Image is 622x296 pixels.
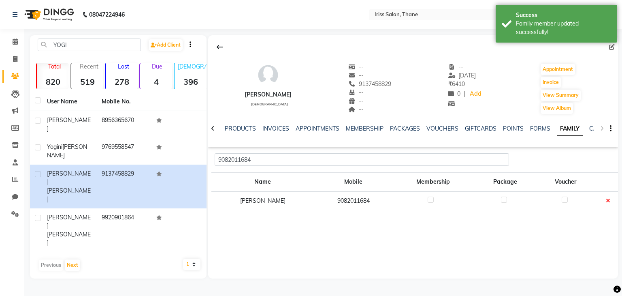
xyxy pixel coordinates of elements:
a: INVOICES [262,125,289,132]
a: FAMILY [557,122,583,136]
th: Voucher [537,173,595,192]
td: [PERSON_NAME] [211,191,314,210]
p: Due [142,63,172,70]
strong: 396 [175,77,207,87]
span: [PERSON_NAME] [47,214,91,230]
p: [DEMOGRAPHIC_DATA] [178,63,207,70]
strong: 278 [106,77,138,87]
th: Package [474,173,537,192]
span: [PERSON_NAME] [47,170,91,186]
div: Family member updated successfully! [516,19,611,36]
a: PACKAGES [390,125,420,132]
th: Mobile No. [97,92,151,111]
span: -- [349,97,364,105]
a: VOUCHERS [426,125,458,132]
th: Mobile [314,173,393,192]
td: 9769558547 [97,138,151,165]
span: ₹ [448,80,452,88]
span: [PERSON_NAME] [47,187,91,203]
a: APPOINTMENTS [296,125,339,132]
strong: 820 [37,77,69,87]
span: | [464,90,465,98]
span: [DATE] [448,72,476,79]
button: Invoice [541,77,561,88]
button: View Summary [541,90,581,101]
div: Success [516,11,611,19]
span: -- [349,63,364,71]
input: Search by Name/Mobile/Email/Code [38,39,141,51]
th: Membership [393,173,474,192]
td: 8956365670 [97,111,151,138]
th: Name [211,173,314,192]
div: Back to Client [211,39,228,55]
a: MEMBERSHIP [346,125,383,132]
span: -- [448,63,464,71]
a: POINTS [503,125,524,132]
span: yogini [47,143,62,150]
span: [PERSON_NAME] [47,231,91,247]
th: User Name [42,92,97,111]
td: 9082011684 [314,191,393,210]
span: -- [349,106,364,113]
a: PRODUCTS [225,125,256,132]
img: avatar [256,63,280,87]
a: FORMS [530,125,550,132]
span: -- [349,89,364,96]
p: Recent [75,63,103,70]
strong: 519 [71,77,103,87]
b: 08047224946 [89,3,125,26]
a: CARDS [589,125,609,132]
button: View Album [541,103,573,114]
span: [PERSON_NAME] [47,116,91,132]
td: 9137458829 [97,165,151,208]
button: Appointment [541,64,575,75]
a: Add [469,88,483,100]
p: Total [40,63,69,70]
strong: 4 [140,77,172,87]
span: 9137458829 [349,80,392,88]
span: [DEMOGRAPHIC_DATA] [251,102,288,106]
input: Search Family Member by Name/Mobile/Email [215,153,509,166]
span: [PERSON_NAME] [47,143,90,159]
p: Lost [109,63,138,70]
div: [PERSON_NAME] [245,90,292,99]
a: Add Client [149,39,183,51]
td: 9920901864 [97,208,151,252]
span: -- [349,72,364,79]
span: 0 [448,90,460,97]
span: 6410 [448,80,465,88]
a: GIFTCARDS [465,125,496,132]
button: Next [65,260,80,271]
img: logo [21,3,76,26]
